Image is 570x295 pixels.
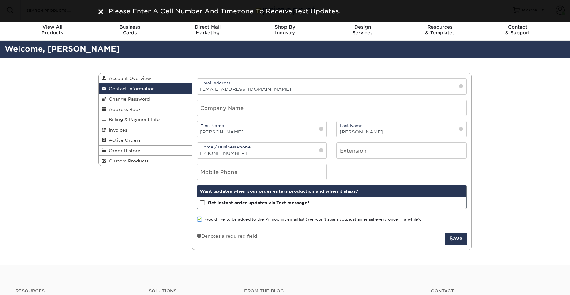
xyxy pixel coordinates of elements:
a: Billing & Payment Info [99,114,192,125]
span: Please Enter A Cell Number And Timezone To Receive Text Updates. [109,7,341,15]
a: View AllProducts [14,20,91,41]
a: Contact [431,288,555,294]
span: Billing & Payment Info [106,117,160,122]
div: Services [324,24,401,36]
h4: From the Blog [244,288,414,294]
a: BusinessCards [91,20,169,41]
a: Invoices [99,125,192,135]
a: Order History [99,146,192,156]
span: Design [324,24,401,30]
label: I would like to be added to the Primoprint email list (we won't spam you, just an email every onc... [197,217,421,223]
span: Change Password [106,97,150,102]
span: View All [14,24,91,30]
div: Marketing [169,24,246,36]
span: Direct Mail [169,24,246,30]
a: Contact& Support [479,20,556,41]
a: Active Orders [99,135,192,145]
span: Resources [401,24,479,30]
a: Address Book [99,104,192,114]
span: Contact [479,24,556,30]
a: Shop ByIndustry [246,20,324,41]
button: Save [445,233,467,245]
a: DesignServices [324,20,401,41]
a: Direct MailMarketing [169,20,246,41]
span: Custom Products [106,158,149,163]
div: Industry [246,24,324,36]
span: Address Book [106,107,141,112]
h4: Solutions [149,288,235,294]
div: & Support [479,24,556,36]
span: Order History [106,148,140,153]
span: Shop By [246,24,324,30]
div: Products [14,24,91,36]
div: Want updates when your order enters production and when it ships? [197,185,467,197]
span: Business [91,24,169,30]
span: Invoices [106,127,127,133]
div: Cards [91,24,169,36]
span: Contact Information [106,86,155,91]
h4: Resources [15,288,139,294]
a: Contact Information [99,83,192,94]
strong: Get instant order updates via Text message! [208,200,309,205]
span: Account Overview [106,76,151,81]
a: Account Overview [99,73,192,83]
a: Custom Products [99,156,192,166]
a: Change Password [99,94,192,104]
a: Resources& Templates [401,20,479,41]
span: Active Orders [106,138,141,143]
div: Denotes a required field. [197,233,259,239]
img: close [98,9,103,14]
div: & Templates [401,24,479,36]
